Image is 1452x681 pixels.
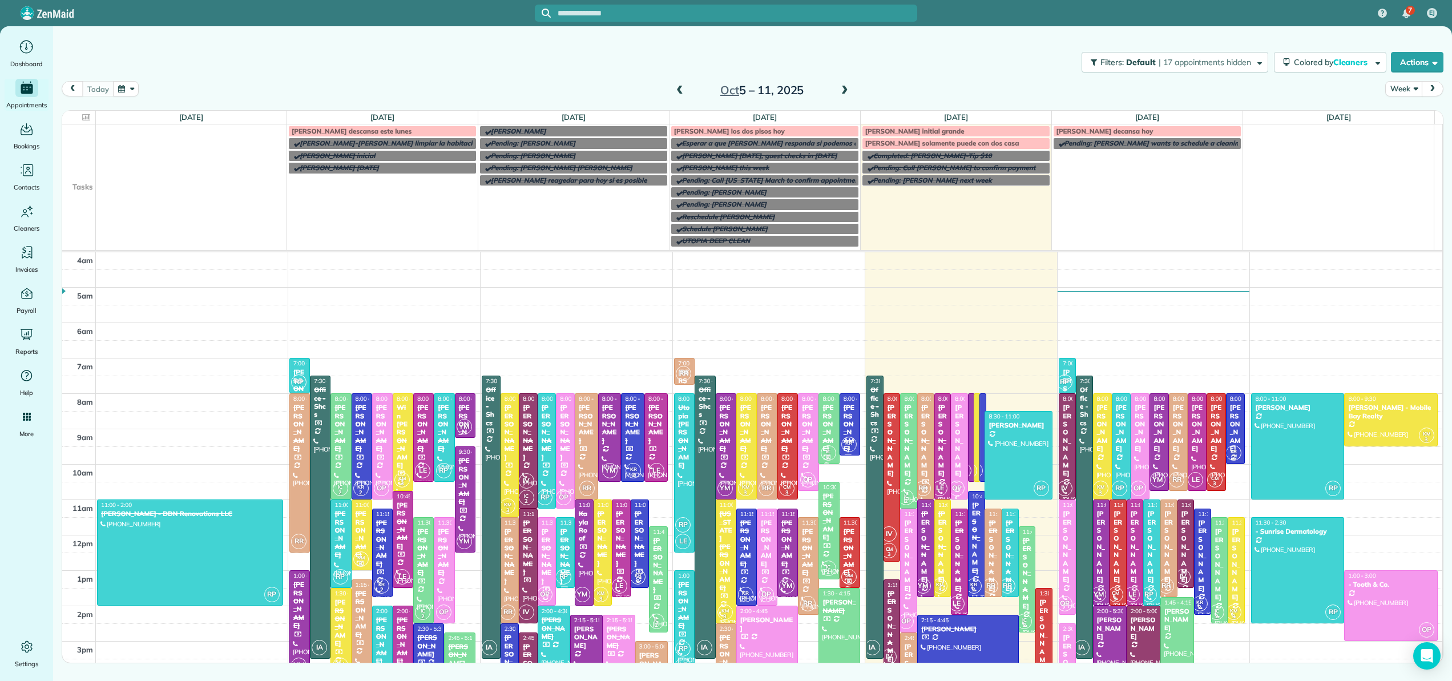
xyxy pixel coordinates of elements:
div: [PERSON_NAME] [1134,404,1146,453]
div: Office - Shcs [870,386,880,427]
div: [PERSON_NAME] [1130,510,1140,583]
a: [DATE] [944,112,969,122]
span: 8:00 - 10:30 [417,395,448,402]
span: 10:45 - 1:45 [972,493,1003,500]
span: 8:00 - 10:30 [648,395,679,402]
div: [PERSON_NAME] [760,404,774,453]
div: [PERSON_NAME] [648,404,664,445]
span: 11:00 - 2:00 [598,501,628,509]
svg: Focus search [542,9,551,18]
div: [PERSON_NAME] [334,404,348,453]
div: [PERSON_NAME] [988,421,1048,429]
span: 8:00 - 9:45 [844,395,871,402]
span: 11:30 - 2:30 [1215,519,1246,526]
div: [PERSON_NAME] [1062,404,1072,477]
span: 11:30 - 1:30 [560,519,591,526]
span: CM [1211,475,1219,481]
span: 11:00 - 2:00 [1147,501,1178,509]
span: RP [1112,481,1127,496]
span: RR [676,366,691,381]
span: 7:30 - 3:30 [870,377,898,385]
span: RR [1169,472,1184,487]
span: 8:00 - 10:45 [802,395,833,402]
span: 8:00 - 10:30 [625,395,656,402]
span: 8:00 - 11:00 [740,395,771,402]
div: [PERSON_NAME] [602,404,618,445]
span: 11:30 - 2:15 [802,519,833,526]
a: [DATE] [562,112,586,122]
div: [PERSON_NAME] [781,404,794,453]
span: 11:00 - 2:00 [1114,501,1144,509]
span: 11:00 - 2:30 [720,501,751,509]
div: [PERSON_NAME] [1096,404,1108,453]
div: [PERSON_NAME] [822,492,836,541]
span: RP [436,463,451,478]
button: Filters: Default | 17 appointments hidden [1082,52,1268,72]
div: [PERSON_NAME] [921,404,931,477]
div: Office - Shcs [485,386,497,427]
span: 10:30 - 1:15 [822,483,853,491]
a: Reports [5,325,49,357]
div: [PERSON_NAME] - DDN Renovations LLC [100,510,280,518]
a: [DATE] [1326,112,1351,122]
div: [PERSON_NAME] [615,510,627,567]
span: 8:00 - 10:45 [1211,395,1241,402]
span: UTOPIA DEEP CLEAN [682,236,750,245]
span: 11:15 - 2:15 [955,510,986,518]
a: Dashboard [5,38,49,70]
a: Filters: Default | 17 appointments hidden [1076,52,1268,72]
small: 2 [519,496,534,507]
span: Completed: [PERSON_NAME]-Tip $10 [873,151,992,160]
div: [PERSON_NAME] [719,404,733,453]
div: [PERSON_NAME] [904,404,914,477]
span: 8:00 - 11:00 [376,395,407,402]
span: 8:00 - 10:45 [1173,395,1204,402]
div: [PERSON_NAME] [1191,404,1203,453]
span: 7:30 - 3:30 [1080,377,1107,385]
span: 11:00 - 1:45 [616,501,647,509]
span: [PERSON_NAME] los dos pisos hoy [674,127,785,135]
a: [DATE] [1135,112,1160,122]
span: 7:00 - 8:00 [293,360,321,367]
span: 8:00 - 11:00 [1255,395,1286,402]
div: [US_STATE][PERSON_NAME] [719,510,733,592]
span: 8:00 - 11:00 [334,395,365,402]
div: [PERSON_NAME] [504,404,516,461]
span: LE [415,463,430,478]
span: 8:00 - 11:15 [560,395,591,402]
div: Office - Shcs [1079,386,1090,427]
div: [PERSON_NAME] [1153,404,1165,453]
span: 8:00 - 11:00 [1097,395,1128,402]
span: 11:00 - 1:45 [1164,501,1195,509]
div: [PERSON_NAME] - DC LAWN [954,404,965,527]
span: 8:00 - 12:30 [678,395,709,402]
span: 8:00 - 11:00 [921,395,952,402]
span: Pending: [PERSON_NAME] [PERSON_NAME] [491,163,632,172]
div: [PERSON_NAME] [541,404,553,461]
span: Esperar a que [PERSON_NAME] responda si podemos cambiar su cita a las 230 pm con [PERSON_NAME] [682,139,1015,147]
span: IC [826,448,830,454]
span: RP [1057,374,1072,390]
div: [PERSON_NAME] [522,519,534,577]
div: [PERSON_NAME] [437,404,451,453]
a: [DATE] [370,112,395,122]
a: Contacts [5,161,49,193]
div: Office - Shcs [698,386,712,419]
span: 11:15 - 2:45 [904,510,935,518]
small: 2 [899,496,913,507]
span: 8:00 - 9:15 [459,395,486,402]
span: 11:00 - 1:45 [938,501,969,509]
span: RP [1034,481,1049,496]
a: Bookings [5,120,49,152]
div: [PERSON_NAME] [293,368,306,417]
small: 2 [1227,452,1241,463]
div: [PERSON_NAME] [417,527,430,577]
div: [PERSON_NAME] [1172,404,1184,453]
span: Pending: [PERSON_NAME] wants to schedule a cleaning [DATE] [1064,139,1267,147]
small: 2 [333,487,348,498]
small: 3 [780,487,794,498]
span: KM [1423,430,1430,437]
div: [PERSON_NAME] [1229,404,1241,453]
span: Pending: [PERSON_NAME] [491,151,575,160]
div: [PERSON_NAME] [904,519,914,593]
